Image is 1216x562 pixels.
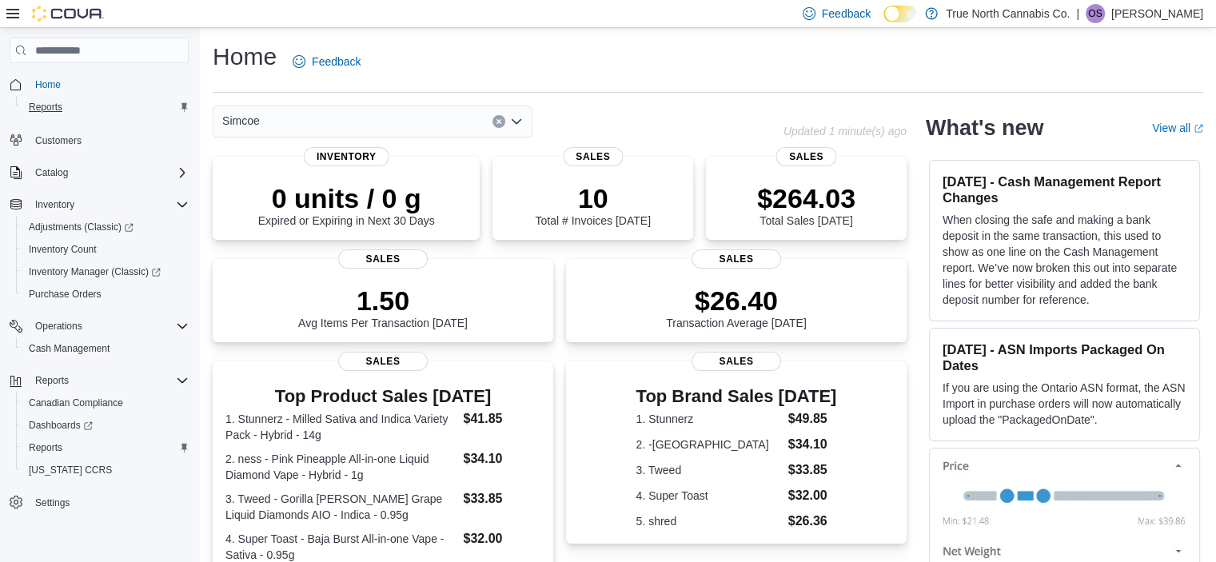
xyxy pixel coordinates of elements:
[22,416,99,435] a: Dashboards
[29,371,75,390] button: Reports
[788,435,837,454] dd: $34.10
[32,6,104,22] img: Cova
[788,409,837,428] dd: $49.85
[258,182,435,227] div: Expired or Expiring in Next 30 Days
[22,339,116,358] a: Cash Management
[29,130,189,149] span: Customers
[22,98,189,117] span: Reports
[492,115,505,128] button: Clear input
[463,409,540,428] dd: $41.85
[304,147,389,166] span: Inventory
[35,134,82,147] span: Customers
[22,98,69,117] a: Reports
[29,397,123,409] span: Canadian Compliance
[946,4,1070,23] p: True North Cannabis Co.
[29,371,189,390] span: Reports
[666,285,807,329] div: Transaction Average [DATE]
[1194,124,1203,134] svg: External link
[29,464,112,476] span: [US_STATE] CCRS
[35,166,68,179] span: Catalog
[3,315,195,337] button: Operations
[463,449,540,468] dd: $34.10
[35,78,61,91] span: Home
[29,441,62,454] span: Reports
[225,491,456,523] dt: 3. Tweed - Gorilla [PERSON_NAME] Grape Liquid Diamonds AIO - Indica - 0.95g
[943,173,1186,205] h3: [DATE] - Cash Management Report Changes
[258,182,435,214] p: 0 units / 0 g
[16,337,195,360] button: Cash Management
[29,163,189,182] span: Catalog
[298,285,468,329] div: Avg Items Per Transaction [DATE]
[225,451,456,483] dt: 2. ness - Pink Pineapple All-in-one Liquid Diamond Vape - Hybrid - 1g
[783,125,907,138] p: Updated 1 minute(s) ago
[338,249,428,269] span: Sales
[692,249,781,269] span: Sales
[312,54,361,70] span: Feedback
[1076,4,1079,23] p: |
[29,195,81,214] button: Inventory
[286,46,367,78] a: Feedback
[3,369,195,392] button: Reports
[22,416,189,435] span: Dashboards
[29,342,110,355] span: Cash Management
[822,6,871,22] span: Feedback
[35,374,69,387] span: Reports
[3,161,195,184] button: Catalog
[22,393,189,413] span: Canadian Compliance
[16,238,195,261] button: Inventory Count
[29,288,102,301] span: Purchase Orders
[1088,4,1102,23] span: OS
[1086,4,1105,23] div: Olivia Sitko
[510,115,523,128] button: Open list of options
[535,182,650,227] div: Total # Invoices [DATE]
[943,212,1186,308] p: When closing the safe and making a bank deposit in the same transaction, this used to show as one...
[788,460,837,480] dd: $33.85
[22,262,167,281] a: Inventory Manager (Classic)
[16,283,195,305] button: Purchase Orders
[29,493,76,512] a: Settings
[22,240,103,259] a: Inventory Count
[636,513,782,529] dt: 5. shred
[757,182,855,214] p: $264.03
[29,101,62,114] span: Reports
[3,491,195,514] button: Settings
[16,392,195,414] button: Canadian Compliance
[3,73,195,96] button: Home
[926,115,1043,141] h2: What's new
[943,380,1186,428] p: If you are using the Ontario ASN format, the ASN Import in purchase orders will now automatically...
[788,486,837,505] dd: $32.00
[636,411,782,427] dt: 1. Stunnerz
[222,111,260,130] span: Simcoe
[35,320,82,333] span: Operations
[29,265,161,278] span: Inventory Manager (Classic)
[636,387,837,406] h3: Top Brand Sales [DATE]
[16,436,195,459] button: Reports
[29,75,67,94] a: Home
[35,198,74,211] span: Inventory
[22,285,108,304] a: Purchase Orders
[22,240,189,259] span: Inventory Count
[943,341,1186,373] h3: [DATE] - ASN Imports Packaged On Dates
[757,182,855,227] div: Total Sales [DATE]
[338,352,428,371] span: Sales
[3,128,195,151] button: Customers
[22,438,189,457] span: Reports
[16,96,195,118] button: Reports
[22,285,189,304] span: Purchase Orders
[16,459,195,481] button: [US_STATE] CCRS
[29,419,93,432] span: Dashboards
[883,22,884,23] span: Dark Mode
[213,41,277,73] h1: Home
[16,261,195,283] a: Inventory Manager (Classic)
[636,462,782,478] dt: 3. Tweed
[298,285,468,317] p: 1.50
[636,488,782,504] dt: 4. Super Toast
[788,512,837,531] dd: $26.36
[883,6,917,22] input: Dark Mode
[463,489,540,508] dd: $33.85
[22,262,189,281] span: Inventory Manager (Classic)
[22,339,189,358] span: Cash Management
[35,496,70,509] span: Settings
[225,411,456,443] dt: 1. Stunnerz - Milled Sativa and Indica Variety Pack - Hybrid - 14g
[1111,4,1203,23] p: [PERSON_NAME]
